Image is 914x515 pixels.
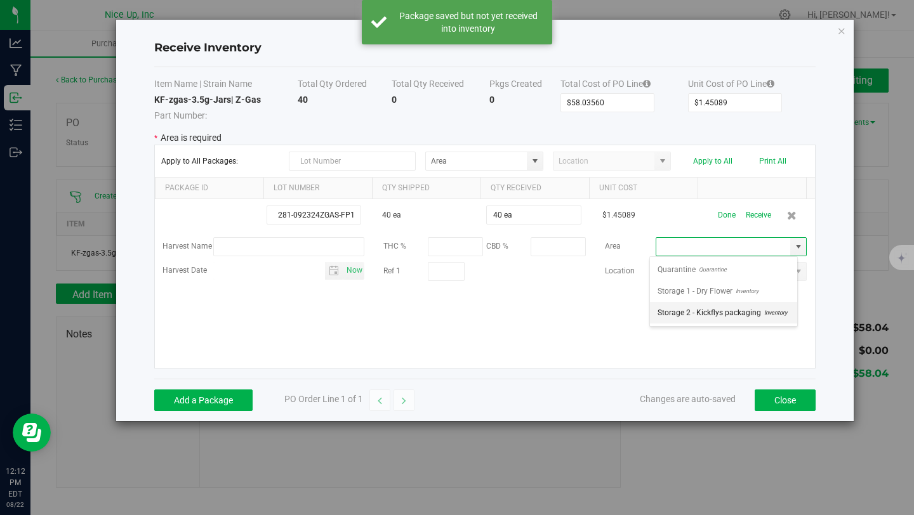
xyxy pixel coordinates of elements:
th: Lot Number [263,178,372,199]
label: CBD % [486,240,531,252]
th: Package Id [155,178,263,199]
th: Qty Received [480,178,589,199]
th: Item Name | Strain Name [154,77,298,93]
input: Area [426,152,527,170]
span: Changes are auto-saved [640,394,736,404]
th: Unit Cost of PO Line [688,77,816,93]
button: Add a Package [154,389,253,411]
span: PO Order Line 1 of 1 [284,394,363,404]
span: Area is required [161,133,222,143]
span: select [343,262,364,280]
label: Ref 1 [383,265,428,277]
th: Total Qty Received [392,77,489,93]
span: Inventory [732,282,758,301]
td: $1.45089 [595,199,705,232]
th: Total Qty Ordered [298,77,391,93]
span: Inventory [761,303,787,322]
span: Set Current date [344,261,366,280]
span: Quarantine [658,260,696,279]
button: Apply to All [693,157,732,166]
i: Specifying a total cost will update all package costs. [643,79,651,88]
input: Area [656,238,791,256]
button: Done [718,204,736,226]
span: Apply to All Packages: [161,157,279,166]
strong: KF-zgas-3.5g-Jars | Z-Gas [154,95,261,105]
button: Print All [759,157,786,166]
button: Close [755,389,816,411]
label: Area [605,240,656,252]
label: THC % [383,240,428,252]
label: Harvest Name [162,240,213,252]
label: Harvest Date [162,264,213,277]
div: Package saved but not yet received into inventory [394,10,543,35]
button: Close modal [837,23,846,38]
strong: 40 [298,95,308,105]
th: Qty Shipped [372,178,480,199]
strong: 0 [489,95,494,105]
input: Lot Number [289,152,416,171]
strong: 0 [392,95,397,105]
label: Location [605,265,656,277]
th: Pkgs Created [489,77,560,93]
span: Storage 1 - Dry Flower [658,282,732,301]
th: Total Cost of PO Line [560,77,688,93]
span: Part Number: [154,110,207,121]
input: Total Cost [561,94,654,112]
span: Toggle calendar [325,262,343,280]
td: 40 ea [374,199,484,232]
input: Unit Cost [689,94,782,112]
iframe: Resource center [13,414,51,452]
span: Storage 2 - Kickflys packaging [658,303,761,322]
span: Quarantine [696,260,727,279]
h4: Receive Inventory [154,40,816,56]
input: Lot Number [267,205,361,225]
th: Unit Cost [589,178,698,199]
i: Specifying a total cost will update all package costs. [767,79,774,88]
button: Receive [746,204,771,226]
input: Qty Received [487,206,580,224]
